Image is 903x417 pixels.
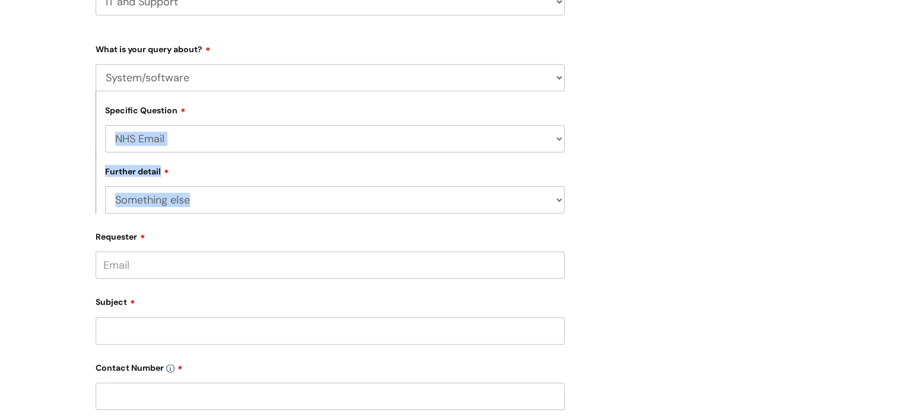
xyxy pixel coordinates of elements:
label: What is your query about? [96,40,565,55]
label: Requester [96,228,565,242]
img: info-icon.svg [166,364,175,373]
input: Email [96,252,565,279]
label: Further detail [105,165,169,177]
label: Contact Number [96,359,565,373]
label: Specific Question [105,104,186,116]
label: Subject [96,293,565,307]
